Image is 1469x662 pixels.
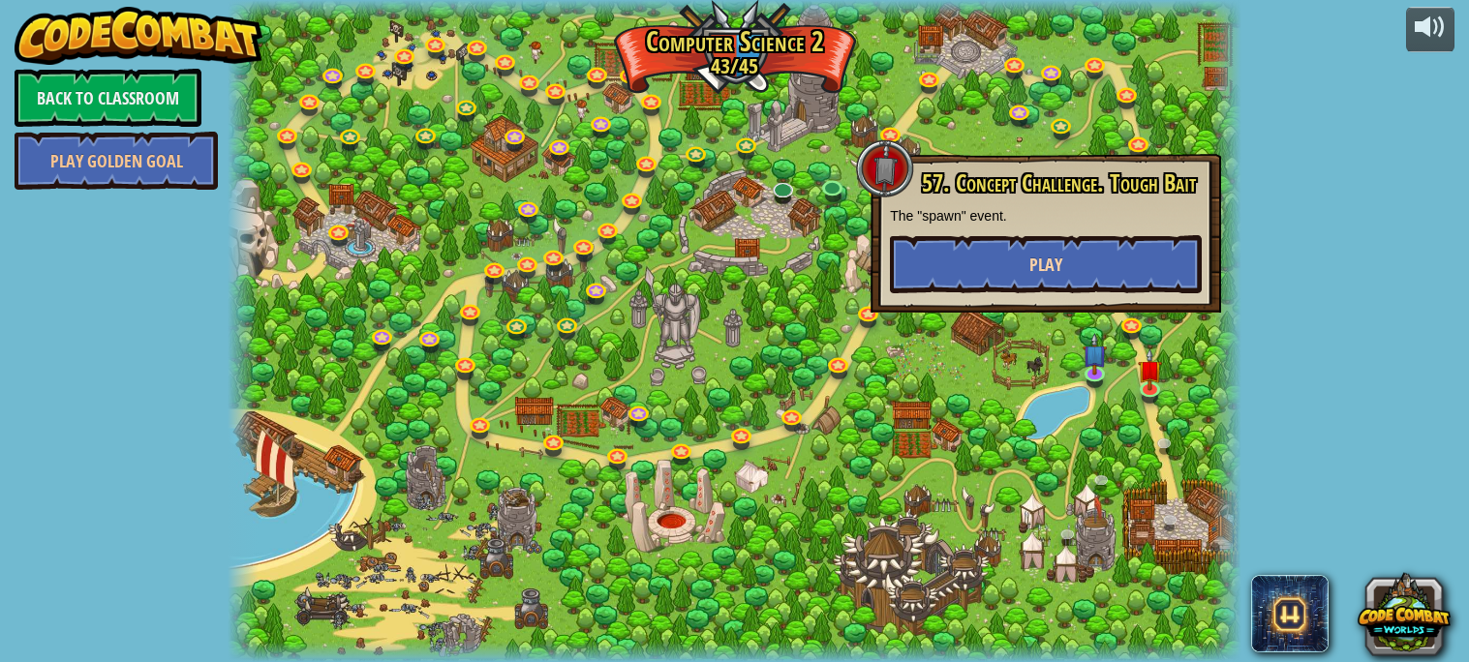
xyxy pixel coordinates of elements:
[922,166,1196,199] span: 57. Concept Challenge. Tough Bait
[1083,333,1107,376] img: level-banner-unstarted-subscriber.png
[890,206,1202,226] p: The "spawn" event.
[890,235,1202,293] button: Play
[15,132,218,190] a: Play Golden Goal
[1137,348,1161,391] img: level-banner-unstarted.png
[15,69,201,127] a: Back to Classroom
[15,7,262,65] img: CodeCombat - Learn how to code by playing a game
[1406,7,1454,52] button: Adjust volume
[1029,253,1062,277] span: Play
